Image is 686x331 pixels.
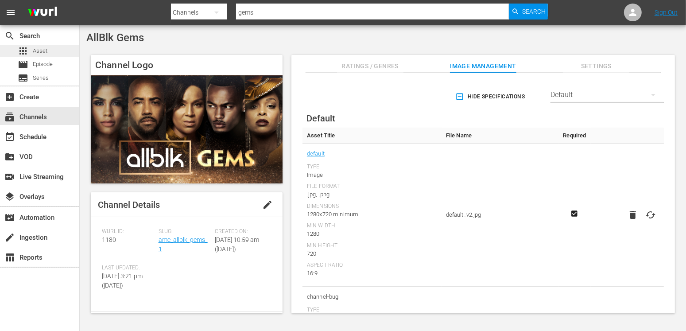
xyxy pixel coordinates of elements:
[98,199,160,210] span: Channel Details
[337,61,403,72] span: Ratings / Genres
[307,291,437,303] span: channel-bug
[453,84,528,109] button: Hide Specifications
[215,236,259,253] span: [DATE] 10:59 am ([DATE])
[4,171,15,182] span: Live Streaming
[262,199,273,210] span: edit
[442,144,558,287] td: default_v2.jpg
[307,171,437,179] div: Image
[306,113,335,124] span: Default
[307,314,437,323] div: Logo
[307,210,437,219] div: 1280x720 minimum
[302,128,442,144] th: Asset Title
[307,262,437,269] div: Aspect Ratio
[307,190,437,199] div: .jpg, .png
[457,92,525,101] span: Hide Specifications
[18,59,28,70] span: Episode
[5,7,16,18] span: menu
[33,47,47,55] span: Asset
[307,242,437,249] div: Min Height
[522,4,546,19] span: Search
[102,228,154,235] span: Wurl ID:
[4,191,15,202] span: Overlays
[4,31,15,41] span: Search
[307,249,437,258] div: 720
[4,152,15,162] span: VOD
[159,228,211,235] span: Slug:
[215,228,267,235] span: Created On:
[91,75,283,183] img: AllBlk Gems
[33,74,49,82] span: Series
[307,269,437,278] div: 16:9
[4,252,15,263] span: Reports
[307,183,437,190] div: File Format
[21,2,64,23] img: ans4CAIJ8jUAAAAAAAAAAAAAAAAAAAAAAAAgQb4GAAAAAAAAAAAAAAAAAAAAAAAAJMjXAAAAAAAAAAAAAAAAAAAAAAAAgAT5G...
[4,212,15,223] span: Automation
[307,164,437,171] div: Type
[558,128,591,144] th: Required
[450,61,516,72] span: Image Management
[91,55,283,75] h4: Channel Logo
[569,210,580,218] svg: Required
[4,112,15,122] span: Channels
[4,232,15,243] span: Ingestion
[102,265,154,272] span: Last Updated:
[86,31,144,44] span: AllBlk Gems
[4,92,15,102] span: Create
[33,60,53,69] span: Episode
[307,222,437,230] div: Min Width
[509,4,548,19] button: Search
[102,273,143,289] span: [DATE] 3:21 pm ([DATE])
[4,132,15,142] span: Schedule
[307,307,437,314] div: Type
[655,9,678,16] a: Sign Out
[442,128,558,144] th: File Name
[563,61,629,72] span: Settings
[550,82,664,107] div: Default
[102,236,116,243] span: 1180
[307,148,325,160] a: default
[18,73,28,83] span: subtitles
[307,203,437,210] div: Dimensions
[307,230,437,238] div: 1280
[257,194,278,215] button: edit
[18,46,28,56] span: Asset
[159,236,208,253] a: amc_allblk_gems_1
